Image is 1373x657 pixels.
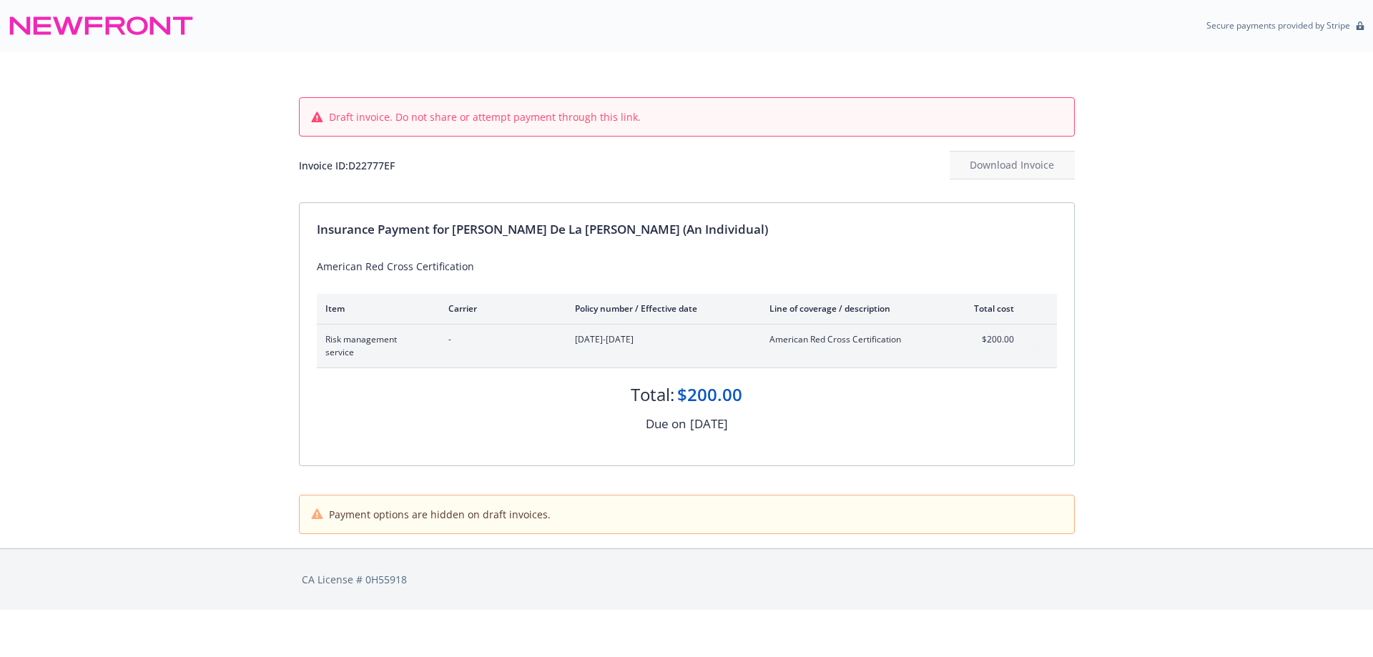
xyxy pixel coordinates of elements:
[575,333,747,346] span: [DATE]-[DATE]
[329,109,641,124] span: Draft invoice. Do not share or attempt payment through this link.
[631,382,674,407] div: Total:
[677,382,742,407] div: $200.00
[769,333,938,346] span: American Red Cross Certification
[299,158,395,173] div: Invoice ID: D22777EF
[950,151,1075,179] button: Download Invoice
[302,572,1072,587] div: CA License # 0H55918
[317,220,1057,239] div: Insurance Payment for [PERSON_NAME] De La [PERSON_NAME] (An Individual)
[960,333,1014,346] span: $200.00
[1025,333,1048,356] button: expand content
[646,415,686,433] div: Due on
[329,507,551,522] span: Payment options are hidden on draft invoices.
[575,302,747,315] div: Policy number / Effective date
[325,333,425,359] span: Risk management service
[448,333,552,346] span: -
[950,152,1075,179] div: Download Invoice
[960,302,1014,315] div: Total cost
[769,302,938,315] div: Line of coverage / description
[1206,19,1350,31] p: Secure payments provided by Stripe
[317,259,1057,274] div: American Red Cross Certification
[325,302,425,315] div: Item
[690,415,728,433] div: [DATE]
[448,302,552,315] div: Carrier
[317,325,1057,367] div: Risk management service-[DATE]-[DATE]American Red Cross Certification$200.00expand content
